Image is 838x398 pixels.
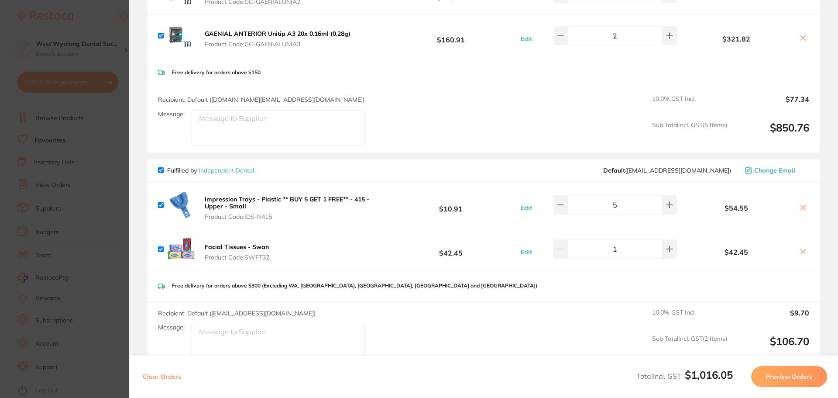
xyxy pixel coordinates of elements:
[202,243,272,261] button: Facial Tissues - Swan Product Code:SWFT32
[140,366,184,387] button: Clear Orders
[679,204,793,212] b: $54.55
[205,254,269,261] span: Product Code: SWFT32
[386,197,516,213] b: $10.91
[679,248,793,256] b: $42.45
[386,241,516,257] b: $42.45
[751,366,827,387] button: Preview Orders
[734,95,809,114] output: $77.34
[205,213,383,220] span: Product Code: IDS-N415
[685,368,733,381] b: $1,016.05
[652,335,727,359] span: Sub Total Incl. GST ( 2 Items)
[652,309,727,328] span: 10.0 % GST Incl.
[202,195,386,221] button: Impression Trays - Plastic ** BUY 5 GET 1 FREE** - 415 - Upper - Small Product Code:IDS-N415
[518,35,535,43] button: Edit
[518,248,535,256] button: Edit
[652,95,727,114] span: 10.0 % GST Incl.
[652,121,727,145] span: Sub Total Incl. GST ( 5 Items)
[734,121,809,145] output: $850.76
[167,235,195,263] img: ZXgyYTJodw
[205,195,369,210] b: Impression Trays - Plastic ** BUY 5 GET 1 FREE** - 415 - Upper - Small
[167,22,195,50] img: d2F5dWljNA
[167,167,254,174] p: Fulfilled by
[205,41,350,48] span: Product Code: GC-GAENIALUNIA3
[518,204,535,212] button: Edit
[172,69,261,76] p: Free delivery for orders above $150
[679,35,793,43] b: $321.82
[754,167,795,174] span: Change Email
[603,167,731,174] span: orders@independentdental.com.au
[158,96,364,104] span: Recipient: Default ( [DOMAIN_NAME][EMAIL_ADDRESS][DOMAIN_NAME] )
[742,166,809,174] button: Change Email
[158,111,185,118] label: Message:
[603,166,625,174] b: Default
[734,309,809,328] output: $9.70
[386,28,516,44] b: $160.91
[205,30,350,38] b: GAENIAL ANTERIOR Unitip A3 20x 0.16ml (0.28g)
[158,309,316,317] span: Recipient: Default ( [EMAIL_ADDRESS][DOMAIN_NAME] )
[636,372,733,381] span: Total Incl. GST
[734,335,809,359] output: $106.70
[199,166,254,174] a: Independent Dental
[205,243,269,251] b: Facial Tissues - Swan
[202,30,353,48] button: GAENIAL ANTERIOR Unitip A3 20x 0.16ml (0.28g) Product Code:GC-GAENIALUNIA3
[172,283,537,289] p: Free delivery for orders above $300 (Excluding WA, [GEOGRAPHIC_DATA], [GEOGRAPHIC_DATA], [GEOGRAP...
[167,191,195,219] img: OWdmeTJ6aQ
[158,324,185,331] label: Message:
